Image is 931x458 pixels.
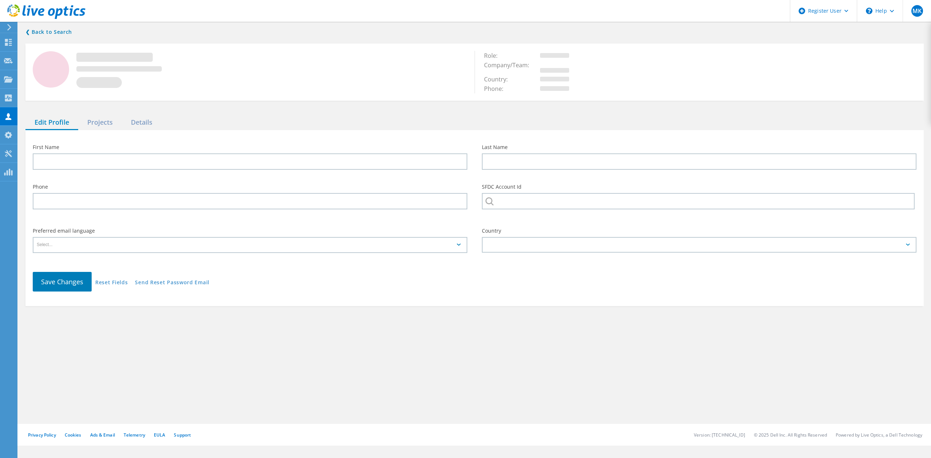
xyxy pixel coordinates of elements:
[866,8,872,14] svg: \n
[482,184,916,189] label: SFDC Account Id
[33,228,467,233] label: Preferred email language
[154,432,165,438] a: EULA
[482,145,916,150] label: Last Name
[694,432,745,438] li: Version: [TECHNICAL_ID]
[65,432,81,438] a: Cookies
[33,184,467,189] label: Phone
[484,85,511,93] span: Phone:
[836,432,922,438] li: Powered by Live Optics, a Dell Technology
[28,432,56,438] a: Privacy Policy
[484,52,505,60] span: Role:
[33,272,92,292] button: Save Changes
[482,228,916,233] label: Country
[7,15,85,20] a: Live Optics Dashboard
[25,115,78,130] div: Edit Profile
[174,432,191,438] a: Support
[25,28,72,36] a: Back to search
[912,8,922,14] span: MK
[484,61,536,69] span: Company/Team:
[41,277,83,286] span: Save Changes
[484,75,515,83] span: Country:
[122,115,161,130] div: Details
[90,432,115,438] a: Ads & Email
[754,432,827,438] li: © 2025 Dell Inc. All Rights Reserved
[78,115,122,130] div: Projects
[135,280,209,286] a: Send Reset Password Email
[95,280,128,286] a: Reset Fields
[124,432,145,438] a: Telemetry
[33,145,467,150] label: First Name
